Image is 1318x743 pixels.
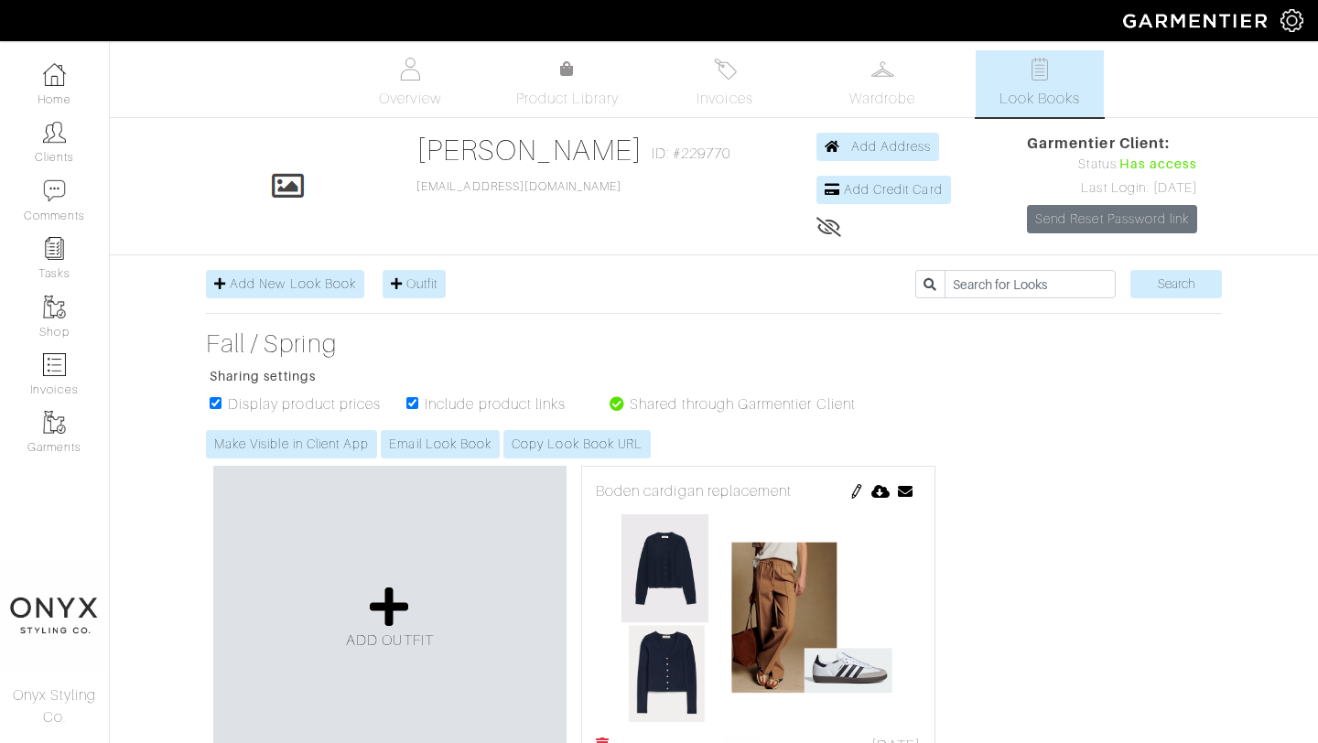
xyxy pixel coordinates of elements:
[503,59,632,110] a: Product Library
[816,176,951,204] a: Add Credit Card
[849,484,864,499] img: pen-cf24a1663064a2ec1b9c1bd2387e9de7a2fa800b781884d57f21acf72779bad2.png
[43,411,66,434] img: garments-icon-b7da505a4dc4fd61783c78ac3ca0ef83fa9d6f193b1c9dc38574b1d14d53ca28.png
[999,88,1081,110] span: Look Books
[1027,178,1197,199] div: Last Login: [DATE]
[43,353,66,376] img: orders-icon-0abe47150d42831381b5fb84f609e132dff9fe21cb692f30cb5eec754e2cba89.png
[503,430,651,458] a: Copy Look Book URL
[1114,5,1280,37] img: garmentier-logo-header-white-b43fb05a5012e4ada735d5af1a66efaba907eab6374d6393d1fbf88cb4ef424d.png
[816,133,940,161] a: Add Address
[43,121,66,144] img: clients-icon-6bae9207a08558b7cb47a8932f037763ab4055f8c8b6bfacd5dc20c3e0201464.png
[210,367,874,386] p: Sharing settings
[818,50,946,117] a: Wardrobe
[1280,9,1303,32] img: gear-icon-white-bd11855cb880d31180b6d7d6211b90ccbf57a29d726f0c71d8c61bd08dd39cc2.png
[43,63,66,86] img: dashboard-icon-dbcd8f5a0b271acd01030246c82b418ddd0df26cd7fceb0bd07c9910d44c42f6.png
[206,270,364,298] a: Add New Look Book
[206,328,874,360] a: Fall / Spring
[630,393,856,415] label: Shared through Garmentier Client
[596,502,921,731] img: 1758830104.png
[381,430,500,458] a: Email Look Book
[230,276,356,291] span: Add New Look Book
[849,88,915,110] span: Wardrobe
[13,687,97,726] span: Onyx Styling Co.
[1130,270,1222,298] input: Search
[346,585,434,651] a: ADD OUTFIT
[425,393,566,415] label: Include product links
[1027,155,1197,175] div: Status:
[596,480,921,502] div: Boden cardigan replacement
[945,270,1116,298] input: Search for Looks
[516,88,620,110] span: Product Library
[844,182,943,197] span: Add Credit Card
[416,134,643,167] a: [PERSON_NAME]
[871,58,894,81] img: wardrobe-487a4870c1b7c33e795ec22d11cfc2ed9d08956e64fb3008fe2437562e282088.svg
[346,632,434,649] span: ADD OUTFIT
[416,180,621,193] a: [EMAIL_ADDRESS][DOMAIN_NAME]
[43,237,66,260] img: reminder-icon-8004d30b9f0a5d33ae49ab947aed9ed385cf756f9e5892f1edd6e32f2345188e.png
[851,139,932,154] span: Add Address
[1029,58,1052,81] img: todo-9ac3debb85659649dc8f770b8b6100bb5dab4b48dedcbae339e5042a72dfd3cc.svg
[346,50,474,117] a: Overview
[43,296,66,318] img: garments-icon-b7da505a4dc4fd61783c78ac3ca0ef83fa9d6f193b1c9dc38574b1d14d53ca28.png
[1027,133,1197,155] span: Garmentier Client:
[697,88,752,110] span: Invoices
[976,50,1104,117] a: Look Books
[661,50,789,117] a: Invoices
[43,179,66,202] img: comment-icon-a0a6a9ef722e966f86d9cbdc48e553b5cf19dbc54f86b18d962a5391bc8f6eb6.png
[228,393,381,415] label: Display product prices
[206,430,377,458] a: Make Visible in Client App
[714,58,737,81] img: orders-27d20c2124de7fd6de4e0e44c1d41de31381a507db9b33961299e4e07d508b8c.svg
[1027,205,1197,233] a: Send Reset Password link
[1119,155,1198,175] span: Has access
[379,88,440,110] span: Overview
[399,58,422,81] img: basicinfo-40fd8af6dae0f16599ec9e87c0ef1c0a1fdea2edbe929e3d69a839185d80c458.svg
[652,143,731,165] span: ID: #229770
[383,270,446,298] a: Outfit
[406,276,438,291] span: Outfit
